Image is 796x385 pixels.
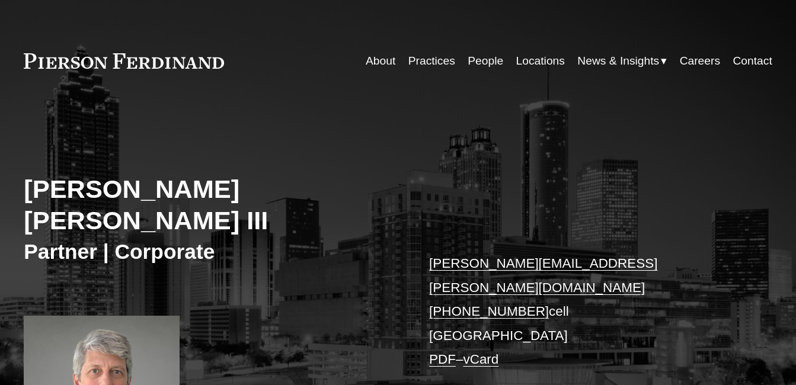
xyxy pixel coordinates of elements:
a: [PHONE_NUMBER] [429,304,549,319]
p: cell [GEOGRAPHIC_DATA] – [429,252,741,371]
h3: Partner | Corporate [24,239,398,265]
a: vCard [463,352,498,367]
a: Careers [680,50,720,72]
span: News & Insights [577,51,659,72]
a: folder dropdown [577,50,667,72]
a: [PERSON_NAME][EMAIL_ADDRESS][PERSON_NAME][DOMAIN_NAME] [429,256,657,294]
a: About [366,50,395,72]
a: PDF [429,352,456,367]
a: Practices [408,50,455,72]
a: Locations [516,50,565,72]
h2: [PERSON_NAME] [PERSON_NAME] III [24,174,398,236]
a: Contact [733,50,772,72]
a: People [468,50,503,72]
